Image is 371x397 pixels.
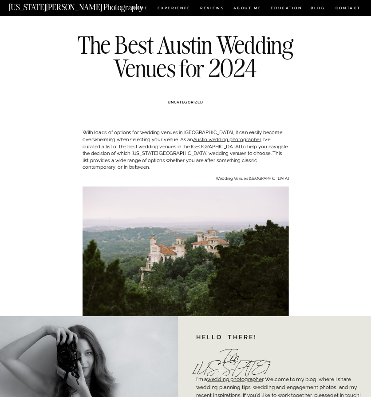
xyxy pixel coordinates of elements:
[168,100,204,104] a: Uncategorized
[207,376,263,382] a: wedding photographer
[73,33,298,80] h1: The Best Austin Wedding Venues for 2024
[335,4,361,11] a: CONTACT
[310,6,325,12] a: BLOG
[270,6,303,12] a: EDUCATION
[196,334,356,342] h1: Hello there!
[9,3,164,8] a: [US_STATE][PERSON_NAME] Photography
[200,6,223,12] a: REVIEWS
[131,6,149,12] a: HOME
[83,187,289,324] img: Wedding venues Austin Tx
[233,6,261,12] a: ABOUT ME
[83,129,289,171] p: With loads of options for wedding venues in [GEOGRAPHIC_DATA], it can easily become overwhelming ...
[193,353,269,365] h2: I'm [US_STATE]
[158,6,190,12] a: Experience
[83,357,289,363] h2: [PERSON_NAME]
[148,330,223,336] strong: The Best of Austin Wedding Venues
[83,176,289,182] p: Wedding Venues [GEOGRAPHIC_DATA]
[193,137,261,143] a: Austin wedding photographer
